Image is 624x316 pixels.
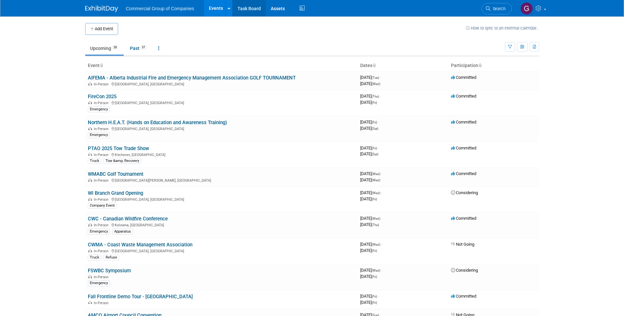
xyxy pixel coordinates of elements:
span: In-Person [94,153,111,157]
span: - [378,146,379,150]
span: [DATE] [360,274,377,279]
span: (Wed) [372,269,380,272]
div: Refuse [104,255,119,260]
span: Considering [451,268,478,273]
div: [GEOGRAPHIC_DATA][PERSON_NAME], [GEOGRAPHIC_DATA] [88,177,355,183]
span: 37 [140,45,147,50]
span: (Fri) [372,295,377,298]
span: Committed [451,120,476,124]
img: In-Person Event [88,153,92,156]
a: Search [482,3,512,14]
span: [DATE] [360,126,378,131]
a: How to sync to an external calendar... [466,26,539,31]
img: In-Person Event [88,275,92,278]
span: (Tue) [372,76,379,79]
div: Tow &amp; Recovery [104,158,141,164]
img: Gaynal Brierley [520,2,533,15]
span: (Fri) [372,197,377,201]
span: [DATE] [360,120,379,124]
a: WI Branch Grand Opening [88,190,143,196]
span: [DATE] [360,222,379,227]
span: [DATE] [360,196,377,201]
span: Committed [451,146,476,150]
div: [GEOGRAPHIC_DATA], [GEOGRAPHIC_DATA] [88,126,355,131]
a: PTAO 2025 Tow Trade Show [88,146,149,151]
span: In-Person [94,301,111,305]
span: (Fri) [372,101,377,104]
span: [DATE] [360,146,379,150]
div: [GEOGRAPHIC_DATA], [GEOGRAPHIC_DATA] [88,196,355,202]
span: In-Person [94,82,111,86]
span: (Fri) [372,275,377,279]
span: (Wed) [372,82,380,86]
span: [DATE] [360,248,377,253]
span: In-Person [94,275,111,279]
th: Event [85,60,358,71]
span: In-Person [94,178,111,183]
div: Emergency [88,132,110,138]
span: [DATE] [360,242,382,247]
span: - [381,268,382,273]
span: (Fri) [372,147,377,150]
div: Emergency [88,280,110,286]
span: (Wed) [372,217,380,220]
span: (Wed) [372,243,380,246]
span: (Thu) [372,95,379,98]
span: - [380,94,381,99]
a: Fall Frontline Demo Tour - [GEOGRAPHIC_DATA] [88,294,193,300]
div: Emergency [88,106,110,112]
span: In-Person [94,197,111,202]
img: In-Person Event [88,101,92,104]
span: [DATE] [360,300,377,305]
a: FireCon 2025 [88,94,116,100]
span: [DATE] [360,268,382,273]
span: Not Going [451,242,474,247]
a: CWMA - Coast Waste Management Association [88,242,192,248]
div: [GEOGRAPHIC_DATA], [GEOGRAPHIC_DATA] [88,248,355,253]
span: [DATE] [360,190,382,195]
div: Kitchener, [GEOGRAPHIC_DATA] [88,152,355,157]
div: Apparatus [112,229,133,235]
span: (Wed) [372,172,380,176]
span: Committed [451,75,476,80]
span: Committed [451,94,476,99]
span: (Fri) [372,301,377,305]
span: - [380,75,381,80]
span: (Wed) [372,191,380,195]
img: In-Person Event [88,197,92,201]
div: Emergency [88,229,110,235]
span: - [381,190,382,195]
span: In-Person [94,127,111,131]
div: Company Event [88,203,117,209]
a: Sort by Start Date [372,63,376,68]
span: - [381,216,382,221]
span: [DATE] [360,75,381,80]
th: Participation [448,60,539,71]
a: WMABC Golf Tournament [88,171,143,177]
span: Commercial Group of Companies [126,6,194,11]
a: Past37 [125,42,152,55]
img: In-Person Event [88,178,92,182]
th: Dates [358,60,448,71]
span: (Fri) [372,121,377,124]
div: Truck [88,255,101,260]
span: 28 [112,45,119,50]
a: AIFEMA - Alberta Industrial Fire and Emergency Management Association GOLF TOURNAMENT [88,75,296,81]
span: Considering [451,190,478,195]
img: In-Person Event [88,249,92,252]
span: In-Person [94,223,111,227]
a: Upcoming28 [85,42,124,55]
span: In-Person [94,249,111,253]
img: In-Person Event [88,301,92,304]
div: Kelowna, [GEOGRAPHIC_DATA] [88,222,355,227]
a: Sort by Event Name [100,63,103,68]
span: - [381,242,382,247]
img: In-Person Event [88,223,92,226]
a: Northern H.E.A.T. (Hands on Education and Awareness Training) [88,120,227,125]
span: [DATE] [360,151,378,156]
div: [GEOGRAPHIC_DATA], [GEOGRAPHIC_DATA] [88,81,355,86]
span: (Fri) [372,249,377,253]
span: [DATE] [360,177,380,182]
span: Committed [451,216,476,221]
span: (Sat) [372,152,378,156]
